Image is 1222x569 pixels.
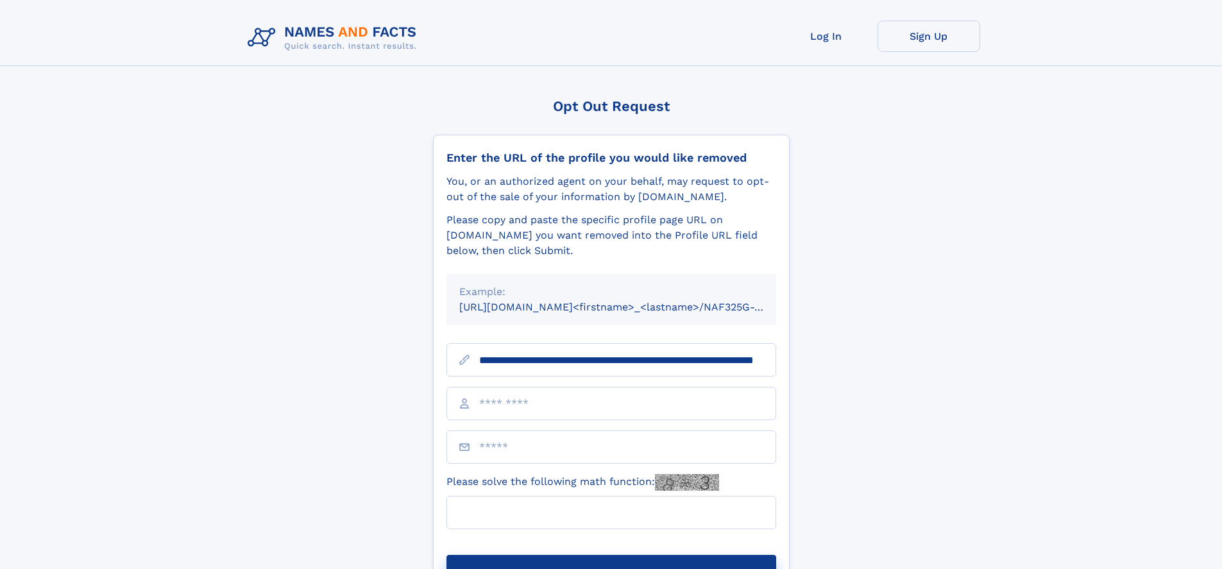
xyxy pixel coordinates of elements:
div: You, or an authorized agent on your behalf, may request to opt-out of the sale of your informatio... [446,174,776,205]
img: Logo Names and Facts [242,21,427,55]
small: [URL][DOMAIN_NAME]<firstname>_<lastname>/NAF325G-xxxxxxxx [459,301,801,313]
div: Please copy and paste the specific profile page URL on [DOMAIN_NAME] you want removed into the Pr... [446,212,776,259]
a: Sign Up [878,21,980,52]
div: Enter the URL of the profile you would like removed [446,151,776,165]
div: Example: [459,284,763,300]
div: Opt Out Request [433,98,790,114]
a: Log In [775,21,878,52]
label: Please solve the following math function: [446,474,719,491]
